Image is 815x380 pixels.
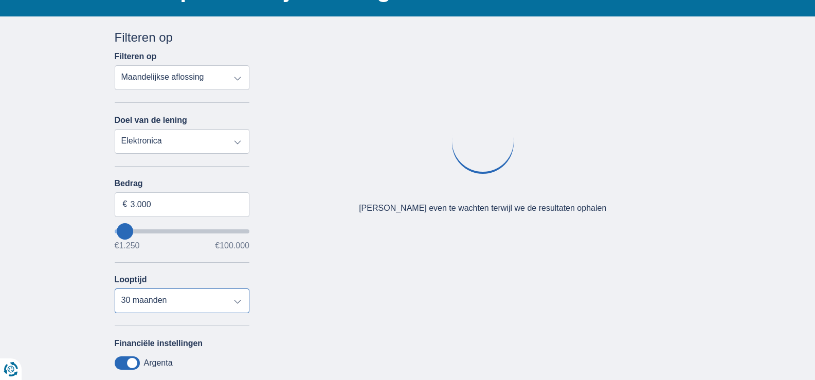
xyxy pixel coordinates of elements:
span: €100.000 [215,242,249,250]
label: Looptijd [115,275,147,284]
label: Doel van de lening [115,116,187,125]
label: Argenta [144,358,173,368]
div: Filteren op [115,29,250,46]
label: Financiële instellingen [115,339,203,348]
span: € [123,198,128,210]
label: Bedrag [115,179,250,188]
input: wantToBorrow [115,229,250,233]
span: €1.250 [115,242,140,250]
div: [PERSON_NAME] even te wachten terwijl we de resultaten ophalen [359,203,606,214]
label: Filteren op [115,52,157,61]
